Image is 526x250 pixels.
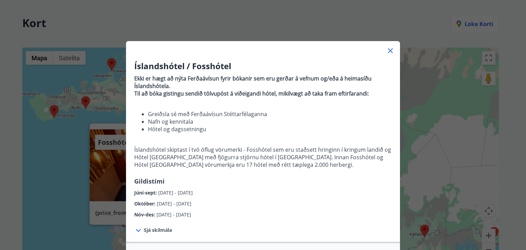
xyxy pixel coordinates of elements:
[134,211,156,218] span: Nóv-des :
[148,118,392,125] li: Nafn og kennitala
[134,90,369,97] strong: Til að bóka gistingu sendið tölvupóst á viðeigandi hótel, mikilvægt að taka fram eftirfarandi:
[134,60,392,72] h3: Íslandshótel / Fosshótel
[134,75,372,90] strong: Ekki er hægt að nýta Ferðaávísun fyrir bókanir sem eru gerðar á vefnum og/eða á heimasíðu Íslands...
[134,177,165,185] span: Gildistími
[134,189,158,196] span: Júní-sept :
[144,227,172,234] span: Sjá skilmála
[158,189,193,196] span: [DATE] - [DATE]
[134,200,157,207] span: Október :
[156,211,191,218] span: [DATE] - [DATE]
[148,125,392,133] li: Hótel og dagssetningu
[157,200,191,207] span: [DATE] - [DATE]
[134,146,392,168] p: Íslandshótel skiptast í tvö öflug vörumerki - Fosshótel sem eru staðsett hringinn í kringum landi...
[148,110,392,118] li: Greiðsla sé með Ferðaávísun Stéttarfélaganna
